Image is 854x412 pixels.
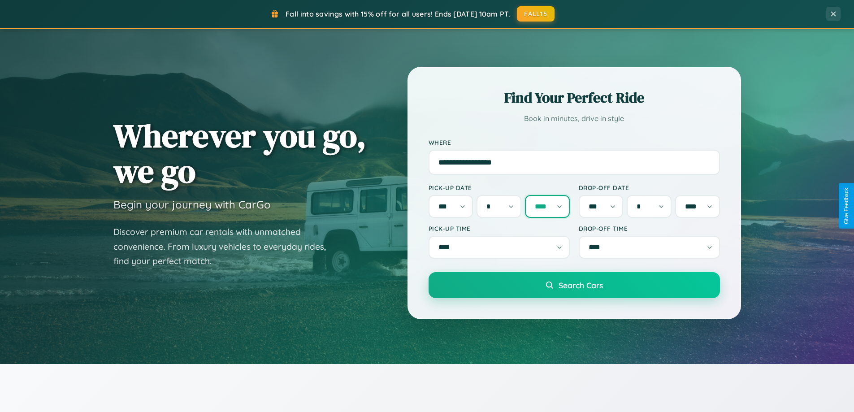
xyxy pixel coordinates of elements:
label: Where [429,139,720,146]
span: Fall into savings with 15% off for all users! Ends [DATE] 10am PT. [286,9,510,18]
h3: Begin your journey with CarGo [113,198,271,211]
label: Drop-off Date [579,184,720,191]
p: Discover premium car rentals with unmatched convenience. From luxury vehicles to everyday rides, ... [113,225,338,269]
span: Search Cars [559,280,603,290]
label: Pick-up Time [429,225,570,232]
h1: Wherever you go, we go [113,118,366,189]
label: Pick-up Date [429,184,570,191]
div: Give Feedback [843,188,850,224]
p: Book in minutes, drive in style [429,112,720,125]
h2: Find Your Perfect Ride [429,88,720,108]
label: Drop-off Time [579,225,720,232]
button: Search Cars [429,272,720,298]
button: FALL15 [517,6,555,22]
